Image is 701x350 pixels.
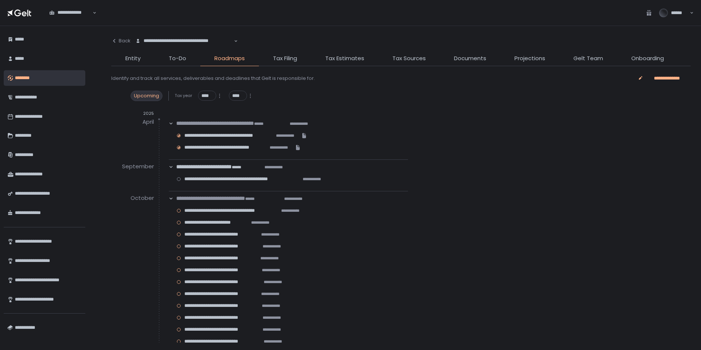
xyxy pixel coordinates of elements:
div: Identify and track all services, deliverables and deadlines that Gelt is responsible for. [111,75,315,82]
span: Onboarding [631,54,664,63]
div: 2025 [111,111,154,116]
span: Tax Filing [273,54,297,63]
div: Search for option [131,33,238,49]
button: Back [111,33,131,48]
div: September [122,161,154,173]
div: Back [111,38,131,44]
span: Entity [125,54,141,63]
div: Search for option [45,5,96,20]
div: Upcoming [131,91,162,101]
div: October [131,192,154,204]
input: Search for option [135,44,233,52]
span: Roadmaps [214,54,245,63]
span: Tax year [175,93,192,98]
span: Projections [514,54,545,63]
input: Search for option [49,16,92,23]
span: Tax Estimates [325,54,364,63]
span: Gelt Team [573,54,603,63]
span: Documents [454,54,486,63]
span: To-Do [169,54,186,63]
span: Tax Sources [392,54,426,63]
div: April [142,116,154,128]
